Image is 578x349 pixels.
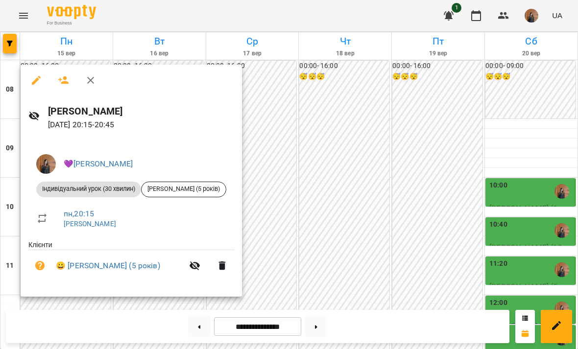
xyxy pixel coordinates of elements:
a: [PERSON_NAME] [64,220,116,228]
button: Візит ще не сплачено. Додати оплату? [28,254,52,278]
p: [DATE] 20:15 - 20:45 [48,119,234,131]
div: [PERSON_NAME] (5 років) [141,182,226,197]
span: Індивідуальний урок (30 хвилин) [36,185,141,193]
a: 😀 [PERSON_NAME] (5 років) [56,260,160,272]
span: [PERSON_NAME] (5 років) [142,185,226,193]
h6: [PERSON_NAME] [48,104,234,119]
ul: Клієнти [28,240,234,285]
a: пн , 20:15 [64,209,94,218]
img: 40e98ae57a22f8772c2bdbf2d9b59001.jpeg [36,154,56,174]
a: 💜[PERSON_NAME] [64,159,133,168]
